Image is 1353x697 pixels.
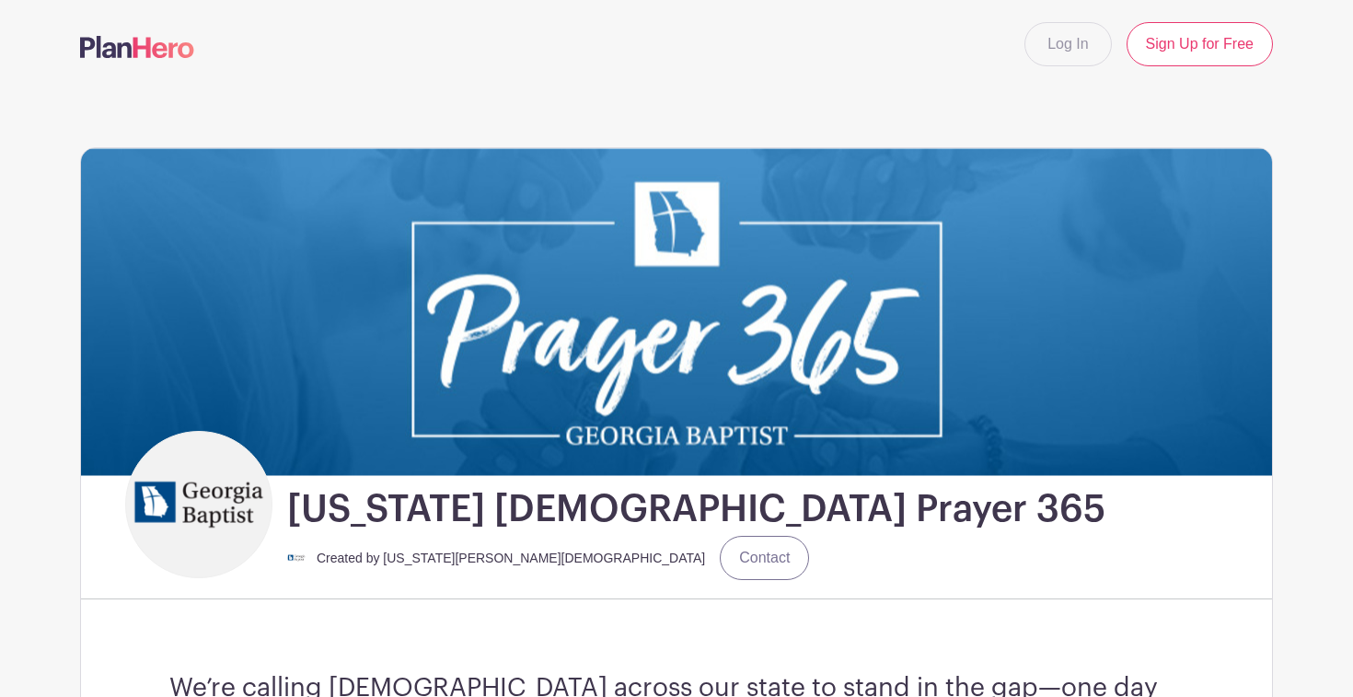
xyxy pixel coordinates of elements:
[720,536,809,580] a: Contact
[287,549,306,567] img: georgia%20baptist%20logo.png
[81,148,1272,475] img: Prayer%20365_930x255.jpg
[287,486,1105,532] h1: [US_STATE] [DEMOGRAPHIC_DATA] Prayer 365
[1024,22,1111,66] a: Log In
[80,36,194,58] img: logo-507f7623f17ff9eddc593b1ce0a138ce2505c220e1c5a4e2b4648c50719b7d32.svg
[130,436,268,574] img: georgia%20baptist%20logo.png
[317,551,705,565] small: Created by [US_STATE][PERSON_NAME][DEMOGRAPHIC_DATA]
[1127,22,1273,66] a: Sign Up for Free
